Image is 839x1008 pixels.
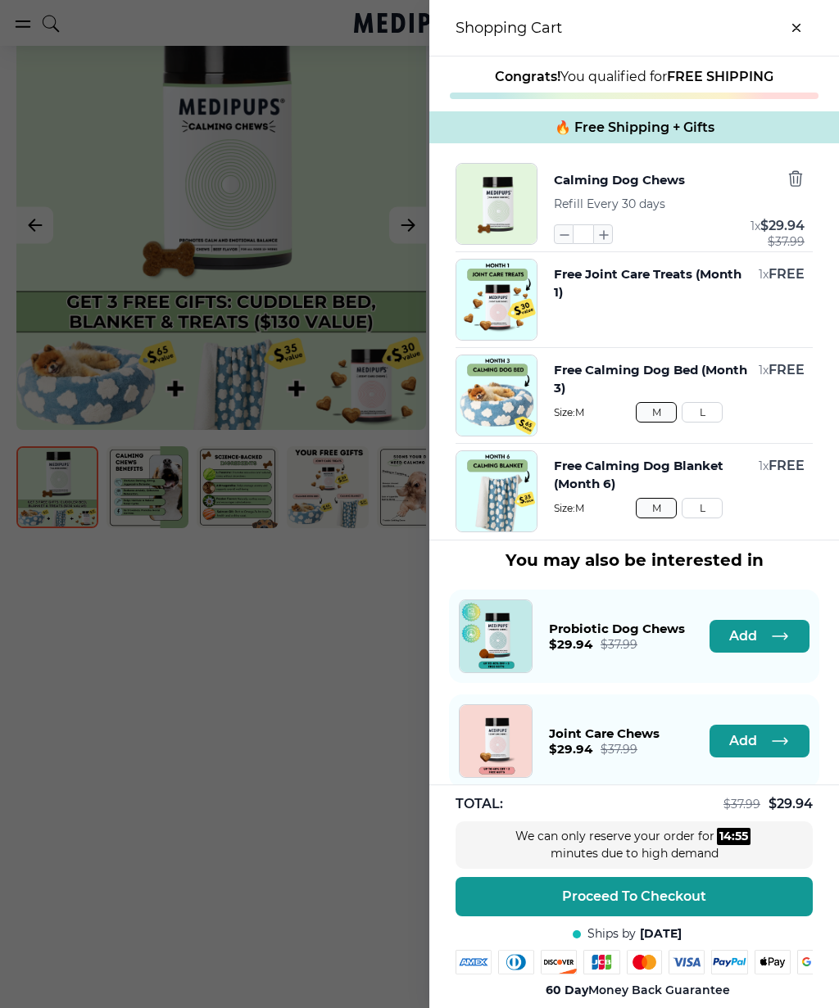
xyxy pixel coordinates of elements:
[723,797,760,811] span: $ 37.99
[456,950,492,974] img: amex
[667,69,773,84] strong: FREE SHIPPING
[751,219,760,233] span: 1 x
[636,498,677,518] button: M
[769,362,805,377] span: FREE
[710,725,810,757] button: Add
[460,705,532,777] img: Joint Care Chews
[669,950,705,974] img: visa
[546,983,588,997] strong: 60 Day
[729,628,757,644] span: Add
[554,406,805,418] span: Size: M
[495,69,773,84] span: You qualified for
[735,828,748,845] div: 55
[456,164,537,244] img: Calming Dog Chews
[759,459,769,473] span: 1 x
[711,950,748,974] img: paypal
[755,950,791,974] img: apple
[456,355,537,436] img: Free Calming Dog Bed (Month 3)
[541,950,577,974] img: discover
[587,926,636,942] span: Ships by
[456,451,537,531] img: Free Calming Dog Blanket (Month 6)
[562,888,706,905] span: Proceed To Checkout
[554,457,751,493] button: Free Calming Dog Blanket (Month 6)
[549,741,592,757] span: $ 29.94
[459,599,533,673] a: Probiotic Dog Chews
[554,265,751,301] button: Free Joint Care Treats (Month 1)
[456,19,562,37] h3: Shopping Cart
[769,458,805,473] span: FREE
[682,402,723,423] button: L
[549,621,685,652] a: Probiotic Dog Chews$29.94$37.99
[636,402,677,423] button: M
[459,704,533,778] a: Joint Care Chews
[546,983,730,998] span: Money Back Guarantee
[729,733,757,749] span: Add
[554,502,805,514] span: Size: M
[640,926,682,942] span: [DATE]
[549,725,660,741] span: Joint Care Chews
[717,828,751,845] div: :
[768,235,805,248] span: $ 37.99
[627,950,663,974] img: mastercard
[449,550,819,570] h3: You may also be interested in
[601,742,637,757] span: $ 37.99
[583,950,620,974] img: jcb
[710,620,810,653] button: Add
[460,600,532,672] img: Probiotic Dog Chews
[759,363,769,377] span: 1 x
[511,828,757,862] div: We can only reserve your order for minutes due to high demand
[456,877,813,916] button: Proceed To Checkout
[549,621,685,636] span: Probiotic Dog Chews
[554,361,751,397] button: Free Calming Dog Bed (Month 3)
[456,795,503,813] span: TOTAL:
[759,267,769,282] span: 1 x
[797,950,834,974] img: google
[554,170,685,191] button: Calming Dog Chews
[549,636,592,652] span: $ 29.94
[769,796,813,811] span: $ 29.94
[769,266,805,282] span: FREE
[549,725,660,757] a: Joint Care Chews$29.94$37.99
[780,11,813,44] button: close-cart
[495,69,560,84] strong: Congrats!
[555,120,714,135] span: 🔥 Free Shipping + Gifts
[760,218,805,233] span: $ 29.94
[601,637,637,652] span: $ 37.99
[456,260,537,340] img: Free Joint Care Treats (Month 1)
[682,498,723,518] button: L
[719,828,732,845] div: 14
[498,950,534,974] img: diners-club
[554,197,665,211] span: Refill Every 30 days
